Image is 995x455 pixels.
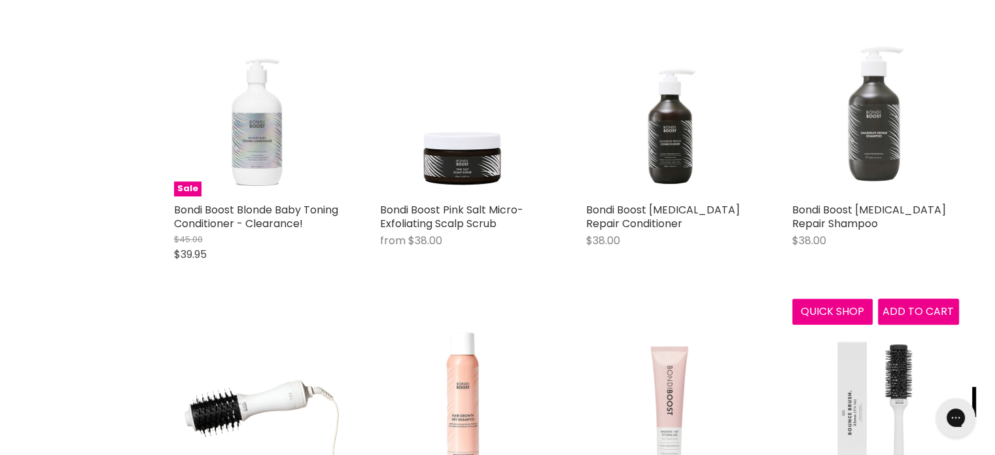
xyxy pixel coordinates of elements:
[174,202,338,231] a: Bondi Boost Blonde Baby Toning Conditioner - Clearance!
[586,233,620,248] span: $38.00
[792,233,826,248] span: $38.00
[792,202,946,231] a: Bondi Boost [MEDICAL_DATA] Repair Shampoo
[792,29,959,196] img: Bondi Boost Dandruff Repair Shampoo
[408,233,442,248] span: $38.00
[586,202,740,231] a: Bondi Boost [MEDICAL_DATA] Repair Conditioner
[174,29,341,196] img: Bondi Boost Blonde Baby Toning Conditioner - Clearance!
[380,233,406,248] span: from
[878,299,959,325] button: Add to cart
[882,304,954,319] span: Add to cart
[380,202,523,231] a: Bondi Boost Pink Salt Micro-Exfoliating Scalp Scrub
[174,29,341,196] a: Bondi Boost Blonde Baby Toning Conditioner - Clearance!Sale
[174,181,201,196] span: Sale
[792,299,873,325] button: Quick shop
[174,233,203,246] span: $45.00
[174,247,207,262] span: $39.95
[930,393,982,442] iframe: Gorgias live chat messenger
[586,29,753,196] img: Bondi Boost Dandruff Repair Conditioner
[380,29,547,196] img: Bondi Boost Pink Salt Micro-Exfoliating Scalp Scrub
